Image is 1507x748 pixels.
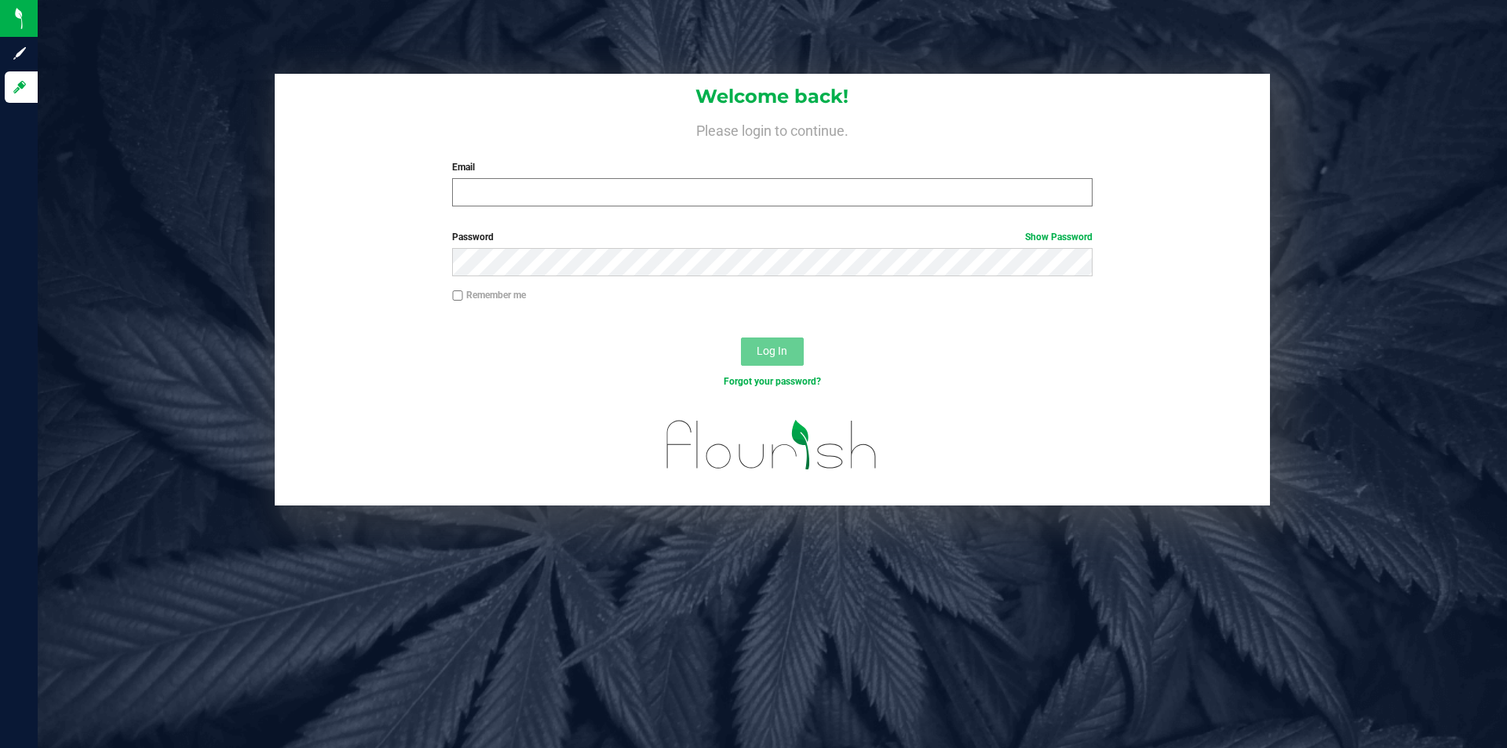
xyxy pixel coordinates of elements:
[724,376,821,387] a: Forgot your password?
[1025,232,1093,243] a: Show Password
[741,338,804,366] button: Log In
[757,345,787,357] span: Log In
[12,46,27,61] inline-svg: Sign up
[648,405,896,485] img: flourish_logo.svg
[452,232,494,243] span: Password
[275,86,1270,107] h1: Welcome back!
[275,119,1270,138] h4: Please login to continue.
[452,288,526,302] label: Remember me
[452,290,463,301] input: Remember me
[12,79,27,95] inline-svg: Log in
[452,160,1092,174] label: Email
